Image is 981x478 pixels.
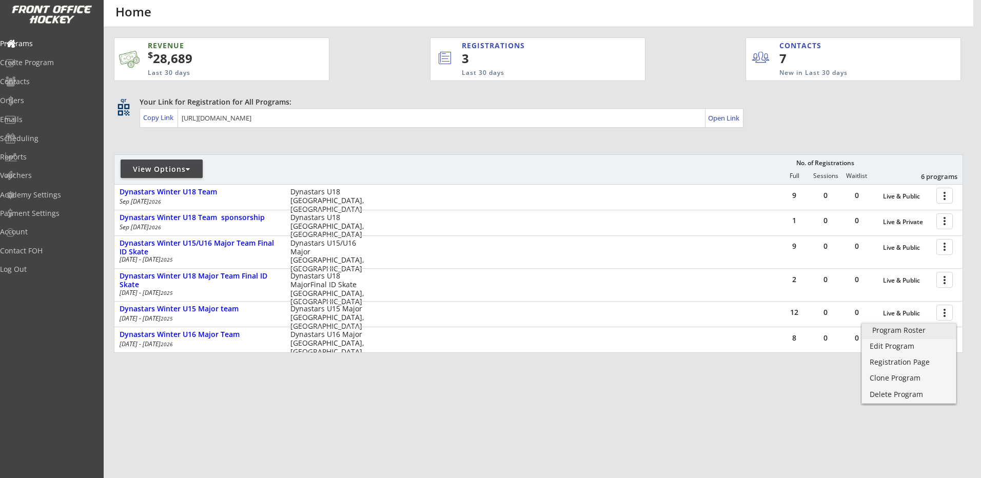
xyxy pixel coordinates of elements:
div: Dynastars Winter U18 Team sponsorship [120,213,280,222]
button: more_vert [936,305,953,321]
div: Live & Public [883,244,931,251]
div: Sep [DATE] [120,198,277,205]
div: Waitlist [841,172,872,180]
div: Open Link [708,114,740,123]
div: Dynastars U15 Major [GEOGRAPHIC_DATA], [GEOGRAPHIC_DATA] [290,305,371,330]
div: 0 [810,192,841,199]
div: Dynastars Winter U16 Major Team [120,330,280,339]
div: Dynastars Winter U15 Major team [120,305,280,313]
div: Live & Public [883,310,931,317]
div: 0 [841,334,872,342]
div: 0 [841,309,872,316]
div: 12 [779,309,810,316]
div: Dynastars U16 Major [GEOGRAPHIC_DATA], [GEOGRAPHIC_DATA] [290,330,371,356]
button: qr_code [116,102,131,117]
div: Delete Program [870,391,948,398]
div: New in Last 30 days [779,69,913,77]
a: Registration Page [862,355,956,371]
em: 2026 [149,198,161,205]
em: 2026 [161,341,173,348]
div: qr [117,97,129,104]
button: more_vert [936,213,953,229]
div: Dynastars Winter U18 Team [120,188,280,196]
div: 3 [462,50,611,67]
em: 2026 [149,224,161,231]
div: 1 [779,217,810,224]
div: Dynastars U18 MajorFinal ID Skate [GEOGRAPHIC_DATA], [GEOGRAPHIC_DATA] [290,272,371,306]
div: Full [779,172,810,180]
div: 0 [810,217,841,224]
button: more_vert [936,239,953,255]
div: 9 [779,243,810,250]
div: Your Link for Registration for All Programs: [140,97,931,107]
em: 2025 [161,315,173,322]
div: Clone Program [870,374,948,382]
div: Live & Public [883,193,931,200]
div: View Options [121,164,203,174]
div: Dynastars Winter U15/U16 Major Team Final ID Skate [120,239,280,256]
div: Copy Link [143,113,175,122]
sup: $ [148,49,153,61]
div: 6 programs [904,172,957,181]
div: CONTACTS [779,41,826,51]
div: 2 [779,276,810,283]
div: 28,689 [148,50,297,67]
div: Live & Private [883,218,931,226]
div: Dynastars U18 [GEOGRAPHIC_DATA], [GEOGRAPHIC_DATA] [290,213,371,239]
em: 2025 [161,289,173,296]
div: Dynastars U18 [GEOGRAPHIC_DATA], [GEOGRAPHIC_DATA] [290,188,371,213]
div: REGISTRATIONS [462,41,597,51]
div: 0 [810,309,841,316]
div: 7 [779,50,842,67]
div: REVENUE [148,41,279,51]
div: Sep [DATE] [120,224,277,230]
div: [DATE] - [DATE] [120,315,277,322]
a: Program Roster [862,324,956,339]
div: 0 [810,334,841,342]
em: 2025 [161,256,173,263]
div: 0 [841,243,872,250]
div: Live & Public [883,277,931,284]
div: [DATE] - [DATE] [120,256,277,263]
div: 9 [779,192,810,199]
div: 0 [841,276,872,283]
div: [DATE] - [DATE] [120,290,277,296]
a: Open Link [708,111,740,125]
div: No. of Registrations [793,160,857,167]
div: 8 [779,334,810,342]
div: 0 [841,217,872,224]
div: Program Roster [872,327,946,334]
div: 0 [810,276,841,283]
div: 0 [841,192,872,199]
div: Dynastars Winter U18 Major Team Final ID Skate [120,272,280,289]
div: Registration Page [870,358,948,366]
div: Last 30 days [462,69,603,77]
button: more_vert [936,272,953,288]
div: Sessions [810,172,841,180]
div: [DATE] - [DATE] [120,341,277,347]
div: Last 30 days [148,69,279,77]
a: Edit Program [862,340,956,355]
button: more_vert [936,188,953,204]
div: 0 [810,243,841,250]
div: Dynastars U15/U16 Major [GEOGRAPHIC_DATA], [GEOGRAPHIC_DATA] [290,239,371,273]
div: Edit Program [870,343,948,350]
